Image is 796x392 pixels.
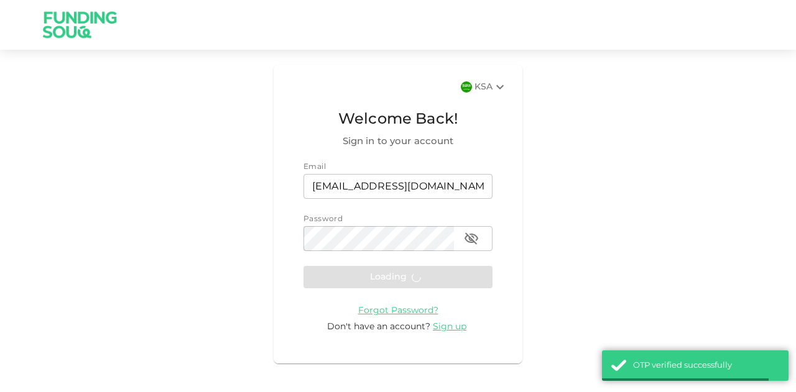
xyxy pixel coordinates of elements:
[303,134,493,149] span: Sign in to your account
[327,322,430,331] span: Don't have an account?
[474,80,507,94] div: KSA
[433,322,466,331] span: Sign up
[461,81,472,93] img: flag-sa.b9a346574cdc8950dd34b50780441f57.svg
[303,108,493,132] span: Welcome Back!
[303,163,326,171] span: Email
[303,174,493,199] input: email
[633,360,779,372] div: OTP verified successfully
[303,226,454,251] input: password
[358,306,438,315] a: Forgot Password?
[303,216,343,223] span: Password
